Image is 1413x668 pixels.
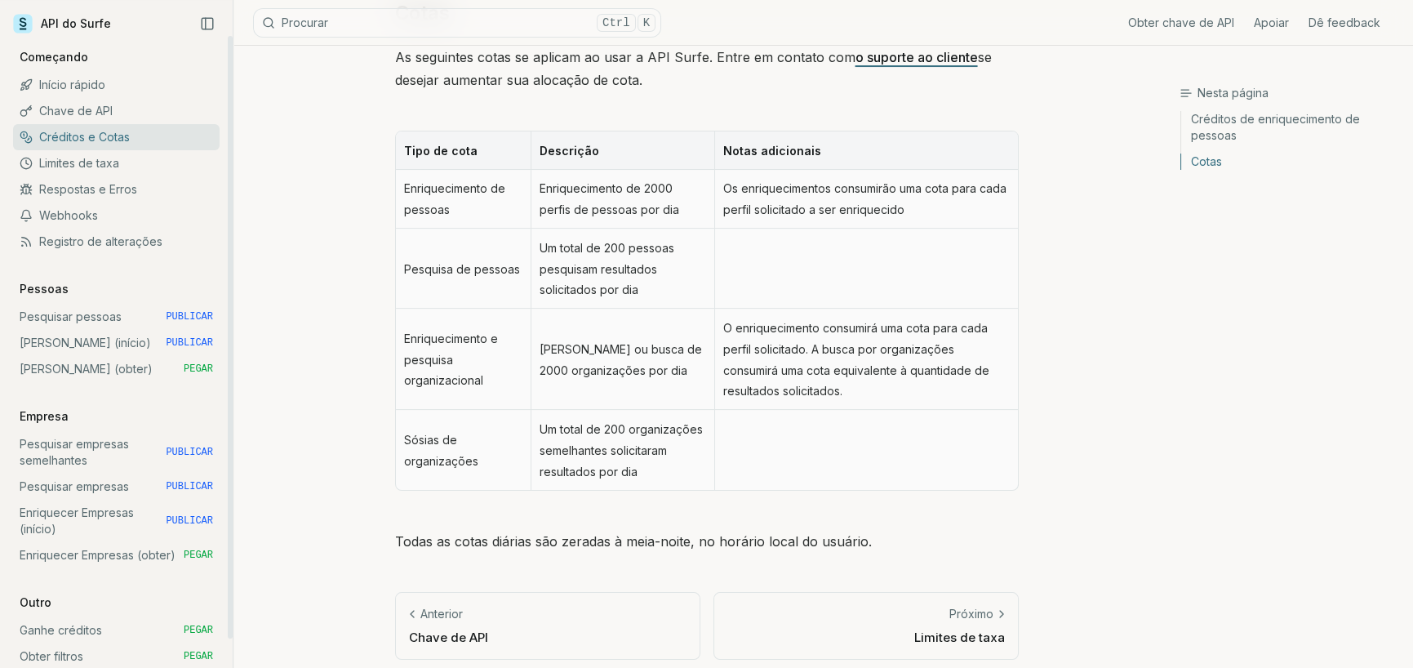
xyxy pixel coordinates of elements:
font: Pesquisar empresas semelhantes [20,437,129,467]
font: Chave de API [409,630,488,645]
kbd: K [638,14,655,32]
font: PEGAR [184,625,213,636]
a: Dê feedback [1309,15,1380,31]
font: API do Surfe [41,16,111,30]
font: Sósias de organizações [404,433,478,468]
a: Registro de alterações [13,229,220,255]
a: [PERSON_NAME] (início) PUBLICAR [13,330,220,356]
font: Pesquisar pessoas [20,310,122,323]
font: Limites de taxa [39,156,119,170]
a: Apoiar [1254,15,1289,31]
font: Um total de 200 pessoas pesquisam resultados solicitados por dia [540,241,674,297]
font: Nesta página [1197,86,1269,100]
font: O enriquecimento consumirá uma cota para cada perfil solicitado. A busca por organizações consumi... [723,321,989,398]
a: o suporte ao cliente [855,49,978,65]
font: Enriquecimento e pesquisa organizacional [404,332,498,388]
a: Respostas e Erros [13,176,220,203]
font: Os enriquecimentos consumirão uma cota para cada perfil solicitado a ser enriquecido [723,181,1006,216]
font: Dê feedback [1309,16,1380,29]
font: PUBLICAR [166,337,213,349]
font: Enriquecimento de pessoas [404,181,505,216]
font: Cotas [1191,154,1222,168]
a: API do Surfe [13,11,111,36]
a: AnteriorChave de API [395,592,700,660]
a: Enriquecer Empresas (obter) PEGAR [13,542,220,568]
a: Obter chave de API [1128,15,1234,31]
font: PUBLICAR [166,515,213,527]
button: ProcurarCtrlK [253,8,661,38]
font: Enriquecer Empresas (obter) [20,548,176,562]
a: Créditos e Cotas [13,124,220,150]
font: Todas as cotas diárias são zeradas à meia-noite, no horário local do usuário. [395,533,872,550]
font: Pesquisa de pessoas [404,262,520,276]
font: Outro [20,595,51,609]
font: Procurar [282,16,328,29]
font: Chave de API [39,104,113,118]
font: Pessoas [20,282,69,296]
font: PUBLICAR [166,311,213,323]
font: Registro de alterações [39,234,162,248]
a: Pesquisar empresas semelhantes PUBLICAR [13,431,220,474]
font: Apoiar [1254,16,1289,29]
a: Chave de API [13,98,220,124]
a: Pesquisar empresas PUBLICAR [13,474,220,500]
a: Início rápido [13,72,220,98]
font: Webhooks [39,208,98,222]
font: As seguintes cotas se aplicam ao usar a API Surfe. Entre em contato com [395,49,855,65]
a: Créditos de enriquecimento de pessoas [1181,111,1400,149]
a: Enriquecer Empresas (início) PUBLICAR [13,500,220,542]
kbd: Ctrl [597,14,636,32]
font: [PERSON_NAME] (obter) [20,362,153,376]
font: Empresa [20,409,69,423]
a: Limites de taxa [13,150,220,176]
font: Créditos de enriquecimento de pessoas [1191,112,1360,142]
button: Recolher barra lateral [195,11,220,36]
font: Notas adicionais [723,144,821,158]
font: Limites de taxa [914,630,1005,645]
font: Créditos e Cotas [39,130,130,144]
font: Enriquecimento de 2000 perfis de pessoas por dia [540,181,679,216]
a: Webhooks [13,203,220,229]
font: Enriquecer Empresas (início) [20,505,134,536]
font: Obter filtros [20,649,83,663]
font: Começando [20,50,88,64]
font: Tipo de cota [404,144,478,158]
font: Um total de 200 organizações semelhantes solicitaram resultados por dia [540,422,703,479]
font: Início rápido [39,78,105,91]
font: se desejar aumentar sua alocação de cota. [395,49,992,88]
font: PEGAR [184,550,213,561]
a: Cotas [1181,149,1400,170]
font: Descrição [540,144,599,158]
font: PUBLICAR [166,447,213,458]
font: PUBLICAR [166,481,213,492]
font: PEGAR [184,651,213,662]
font: Ganhe créditos [20,623,102,637]
font: Pesquisar empresas [20,479,129,493]
font: [PERSON_NAME] (início) [20,336,151,350]
font: [PERSON_NAME] ou busca de 2000 organizações por dia [540,342,702,377]
font: Respostas e Erros [39,182,137,196]
a: Ganhe créditos PEGAR [13,617,220,644]
font: Anterior [420,607,463,621]
a: Pesquisar pessoas PUBLICAR [13,304,220,330]
a: PróximoLimites de taxa [713,592,1019,660]
font: Próximo [949,607,993,621]
font: PEGAR [184,363,213,375]
a: [PERSON_NAME] (obter) PEGAR [13,356,220,382]
font: Obter chave de API [1128,16,1234,29]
